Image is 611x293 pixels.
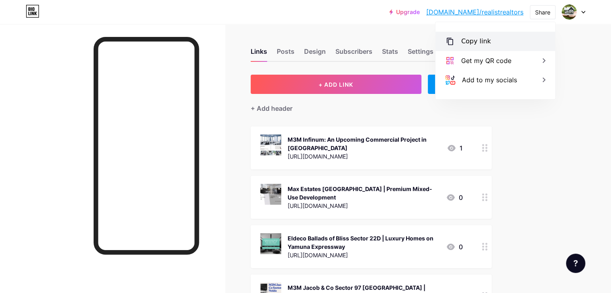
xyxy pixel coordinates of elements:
[426,7,523,17] a: [DOMAIN_NAME]/realistrealtors
[562,4,577,20] img: realistrealtors
[462,75,517,85] div: Add to my socials
[389,9,420,15] a: Upgrade
[461,37,491,46] div: Copy link
[535,8,550,16] div: Share
[461,56,511,65] div: Get my QR code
